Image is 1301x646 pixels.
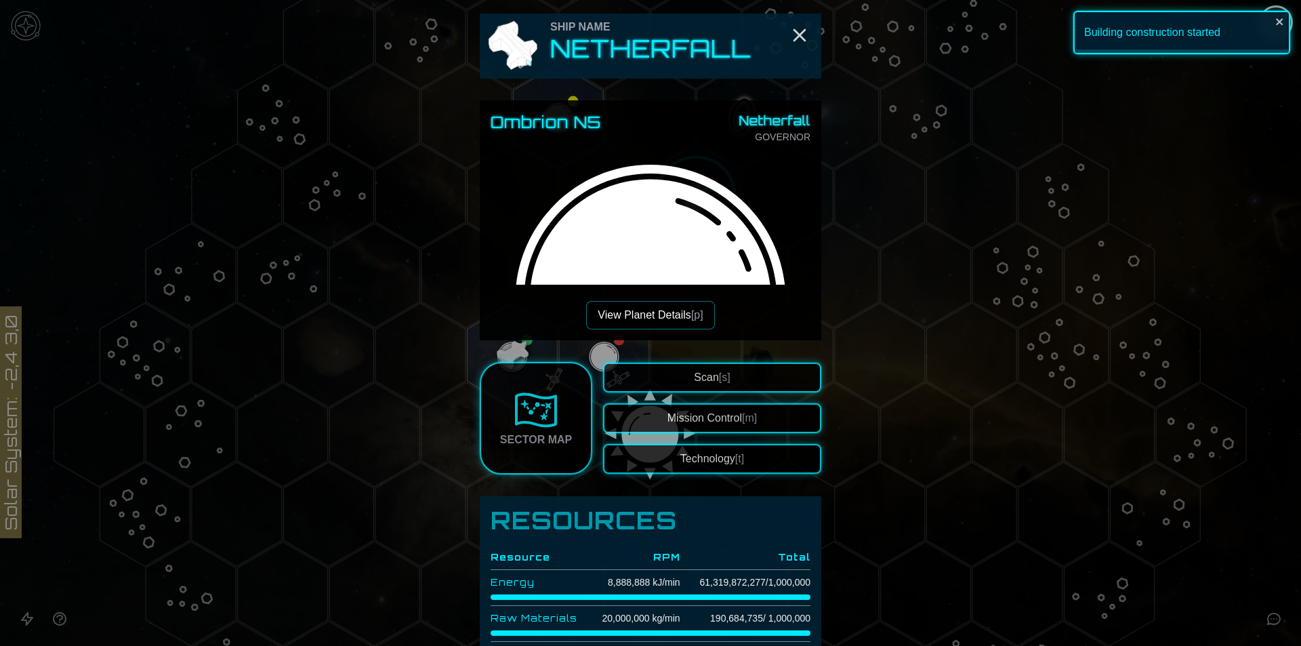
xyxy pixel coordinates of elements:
[1275,16,1285,27] button: close
[739,111,810,144] div: GOVERNOR
[789,24,810,46] button: Close
[585,570,680,595] td: 8,888,888 kJ/min
[739,111,810,130] span: Netherfall
[742,412,757,424] span: [m]
[480,362,592,475] a: Sector Map
[491,545,585,570] th: Resource
[680,606,810,631] td: 190,684,735 / 1,000,000
[491,507,810,534] h1: Resources
[603,444,821,474] button: Technology[t]
[719,371,730,383] span: [s]
[585,606,680,631] td: 20,000,000 kg/min
[514,388,558,432] img: Sector
[585,545,680,570] th: RPM
[735,453,744,464] span: [t]
[550,19,751,35] div: Ship Name
[500,432,572,448] div: Sector Map
[1073,11,1290,54] div: Building construction started
[485,19,539,73] img: Ship Icon
[680,570,810,595] td: 61,319,872,277 / 1,000,000
[550,35,751,62] h2: Netherfall
[691,309,703,321] span: [p]
[491,155,810,475] img: Ombrion N5
[491,570,585,595] td: Energy
[694,371,730,383] span: Scan
[603,363,821,392] button: Scan[s]
[603,403,821,433] button: Mission Control[m]
[586,301,714,329] button: View Planet Details[p]
[491,606,585,631] td: Raw Materials
[680,545,810,570] th: Total
[491,111,601,133] h3: Ombrion N5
